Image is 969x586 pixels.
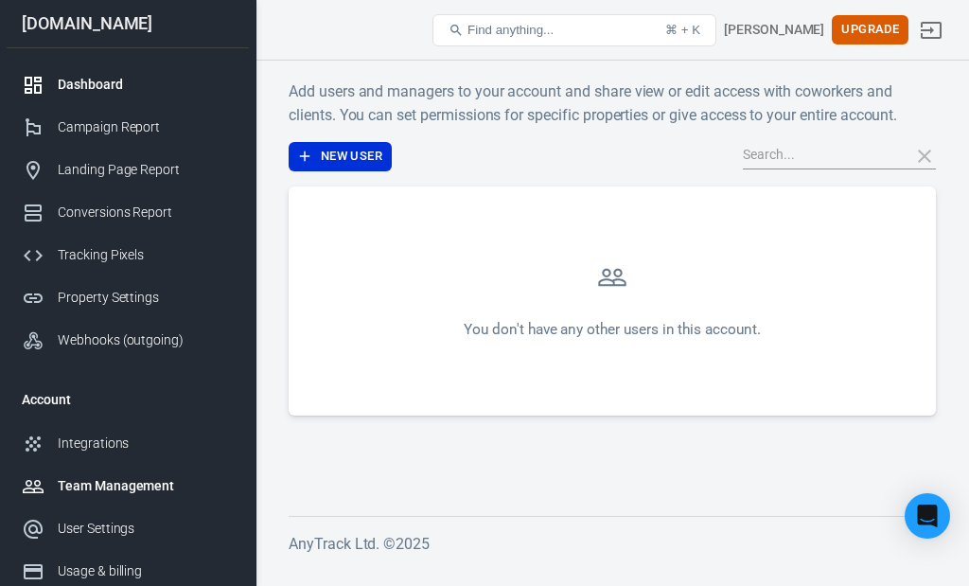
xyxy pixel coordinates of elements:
div: Tracking Pixels [58,245,234,265]
a: Webhooks (outgoing) [7,319,249,362]
a: Team Management [7,465,249,507]
a: Campaign Report [7,106,249,149]
h6: AnyTrack Ltd. © 2025 [289,532,936,556]
div: Team Management [58,476,234,496]
button: Find anything...⌘ + K [432,14,716,46]
div: Campaign Report [58,117,234,137]
div: Dashboard [58,75,234,95]
div: You don't have any other users in this account. [464,320,761,340]
div: Open Intercom Messenger [905,493,950,539]
div: ⌘ + K [665,23,700,37]
div: Integrations [58,434,234,453]
span: Find anything... [467,23,554,37]
h6: Add users and managers to your account and share view or edit access with coworkers and clients. ... [289,80,936,127]
div: [DOMAIN_NAME] [7,15,249,32]
a: Conversions Report [7,191,249,234]
div: Property Settings [58,288,234,308]
a: User Settings [7,507,249,550]
a: Integrations [7,422,249,465]
div: Landing Page Report [58,160,234,180]
a: Sign out [908,8,954,53]
button: Upgrade [832,15,908,44]
div: Usage & billing [58,561,234,581]
div: Webhooks (outgoing) [58,330,234,350]
a: Dashboard [7,63,249,106]
a: Tracking Pixels [7,234,249,276]
button: New User [289,142,392,171]
div: User Settings [58,519,234,539]
div: Conversions Report [58,203,234,222]
a: Property Settings [7,276,249,319]
li: Account [7,377,249,422]
input: Search... [743,144,894,169]
div: Account id: 2prkmgRZ [724,20,824,40]
a: Landing Page Report [7,149,249,191]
